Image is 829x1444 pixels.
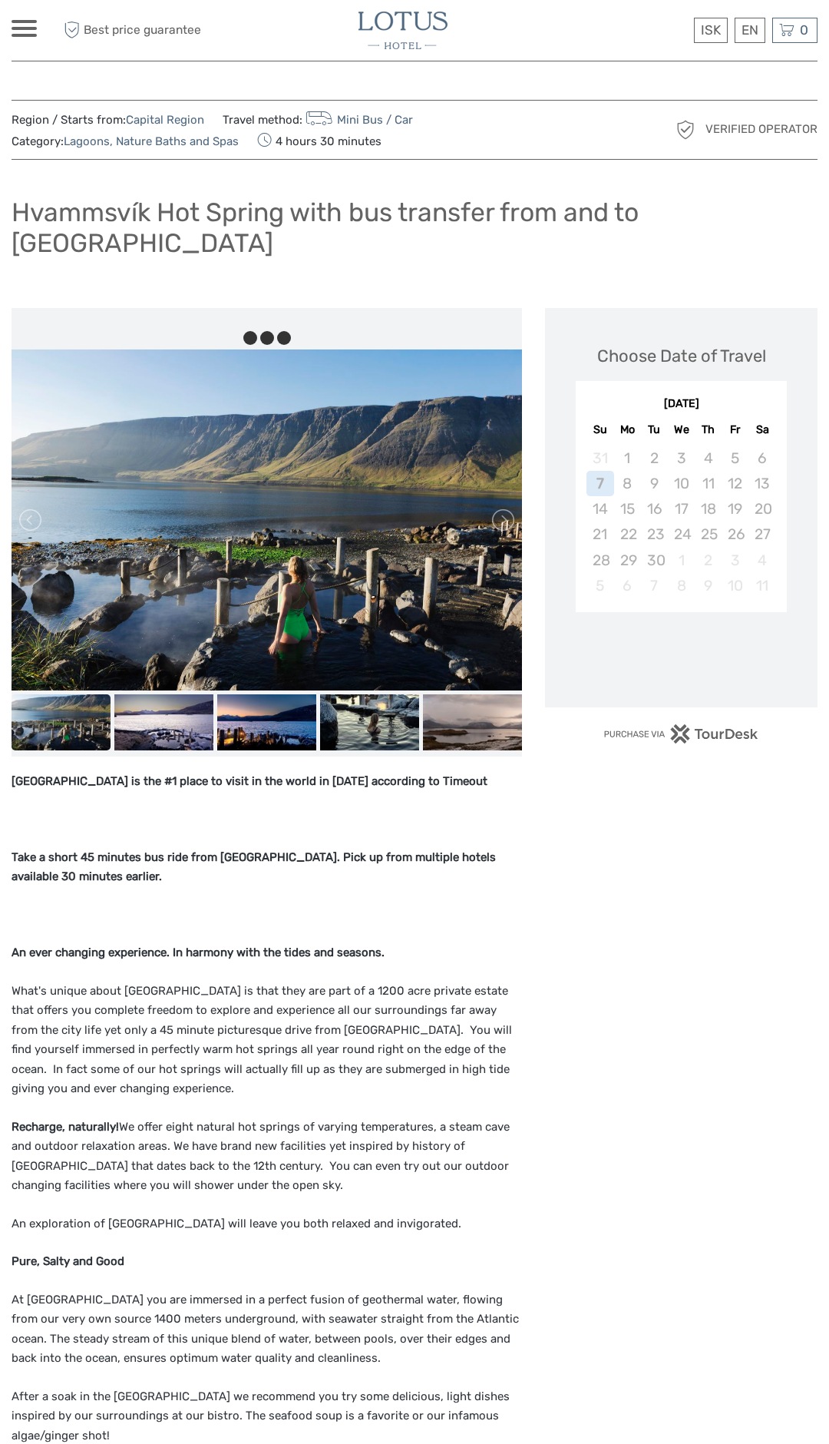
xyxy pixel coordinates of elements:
[358,12,448,49] img: 3065-b7107863-13b3-4aeb-8608-4df0d373a5c0_logo_small.jpg
[641,496,668,522] div: Not available Tuesday, September 16th, 2025
[641,445,668,471] div: Not available Tuesday, September 2nd, 2025
[302,113,413,127] a: Mini Bus / Car
[217,694,316,750] img: e2789be4f5a34e6693e929a7aef51185_slider_thumbnail.jpeg
[223,108,413,130] span: Travel method:
[668,471,695,496] div: Not available Wednesday, September 10th, 2025
[586,548,613,573] div: Not available Sunday, September 28th, 2025
[722,445,748,471] div: Not available Friday, September 5th, 2025
[12,349,522,691] img: 41534e71f817425fa1bb13796af5d1a0_main_slider.jpeg
[668,496,695,522] div: Not available Wednesday, September 17th, 2025
[614,573,641,598] div: Not available Monday, October 6th, 2025
[597,344,766,368] div: Choose Date of Travel
[676,652,686,662] div: Loading...
[668,573,695,598] div: Not available Wednesday, October 8th, 2025
[614,471,641,496] div: Not available Monday, September 8th, 2025
[695,419,722,440] div: Th
[641,548,668,573] div: Not available Tuesday, September 30th, 2025
[748,522,775,547] div: Not available Saturday, September 27th, 2025
[722,548,748,573] div: Not available Friday, October 3rd, 2025
[748,445,775,471] div: Not available Saturday, September 6th, 2025
[12,1120,119,1134] strong: Recharge, naturally!
[641,573,668,598] div: Not available Tuesday, October 7th, 2025
[705,121,817,137] span: Verified Operator
[722,471,748,496] div: Not available Friday, September 12th, 2025
[64,134,239,148] a: Lagoons, Nature Baths and Spas
[114,694,213,750] img: a0092645024d40a7b0c90e53b724a823_slider_thumbnail.jpeg
[722,419,748,440] div: Fr
[12,134,239,150] span: Category:
[798,22,811,38] span: 0
[748,419,775,440] div: Sa
[641,419,668,440] div: Tu
[586,471,613,496] div: Not available Sunday, September 7th, 2025
[722,573,748,598] div: Not available Friday, October 10th, 2025
[668,419,695,440] div: We
[580,445,781,598] div: month 2025-09
[614,445,641,471] div: Not available Monday, September 1st, 2025
[576,396,787,412] div: [DATE]
[668,522,695,547] div: Not available Wednesday, September 24th, 2025
[695,445,722,471] div: Not available Thursday, September 4th, 2025
[701,22,721,38] span: ISK
[673,118,698,142] img: verified_operator_grey_128.png
[12,1254,124,1268] strong: Pure, Salty and Good
[12,1118,522,1196] p: We offer eight natural hot springs of varying temperatures, a steam cave and outdoor relaxation a...
[12,850,496,884] strong: Take a short 45 minutes bus ride from [GEOGRAPHIC_DATA]. Pick up from multiple hotels available 3...
[695,496,722,522] div: Not available Thursday, September 18th, 2025
[668,548,695,573] div: Not available Wednesday, October 1st, 2025
[748,548,775,573] div: Not available Saturday, October 4th, 2025
[60,18,213,43] span: Best price guarantee
[748,496,775,522] div: Not available Saturday, September 20th, 2025
[12,982,522,1099] p: What's unique about [GEOGRAPHIC_DATA] is that they are part of a 1200 acre private estate that of...
[668,445,695,471] div: Not available Wednesday, September 3rd, 2025
[12,1214,522,1234] p: An exploration of [GEOGRAPHIC_DATA] will leave you both relaxed and invigorated.
[12,694,111,750] img: 41534e71f817425fa1bb13796af5d1a0_slider_thumbnail.jpeg
[603,724,759,744] img: PurchaseViaTourDesk.png
[614,522,641,547] div: Not available Monday, September 22nd, 2025
[12,946,385,959] strong: An ever changing experience. In harmony with the tides and seasons.
[695,573,722,598] div: Not available Thursday, October 9th, 2025
[12,774,487,788] strong: [GEOGRAPHIC_DATA] is the #1 place to visit in the world in [DATE] according to Timeout
[748,471,775,496] div: Not available Saturday, September 13th, 2025
[257,130,381,151] span: 4 hours 30 minutes
[614,419,641,440] div: Mo
[695,548,722,573] div: Not available Thursday, October 2nd, 2025
[695,522,722,547] div: Not available Thursday, September 25th, 2025
[614,548,641,573] div: Not available Monday, September 29th, 2025
[586,496,613,522] div: Not available Sunday, September 14th, 2025
[586,419,613,440] div: Su
[423,694,522,750] img: 4075f79dabce4cc29c40dc1d5bb4bbb2_slider_thumbnail.jpeg
[12,197,817,259] h1: Hvammsvík Hot Spring with bus transfer from and to [GEOGRAPHIC_DATA]
[12,112,204,128] span: Region / Starts from:
[586,573,613,598] div: Not available Sunday, October 5th, 2025
[641,471,668,496] div: Not available Tuesday, September 9th, 2025
[735,18,765,43] div: EN
[641,522,668,547] div: Not available Tuesday, September 23rd, 2025
[748,573,775,598] div: Not available Saturday, October 11th, 2025
[614,496,641,522] div: Not available Monday, September 15th, 2025
[320,694,419,750] img: 32eb2386f24e443e936de40c7f2abf66_slider_thumbnail.jpeg
[586,522,613,547] div: Not available Sunday, September 21st, 2025
[695,471,722,496] div: Not available Thursday, September 11th, 2025
[722,522,748,547] div: Not available Friday, September 26th, 2025
[126,113,204,127] a: Capital Region
[12,1290,522,1369] p: At [GEOGRAPHIC_DATA] you are immersed in a perfect fusion of geothermal water, flowing from our v...
[586,445,613,471] div: Not available Sunday, August 31st, 2025
[722,496,748,522] div: Not available Friday, September 19th, 2025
